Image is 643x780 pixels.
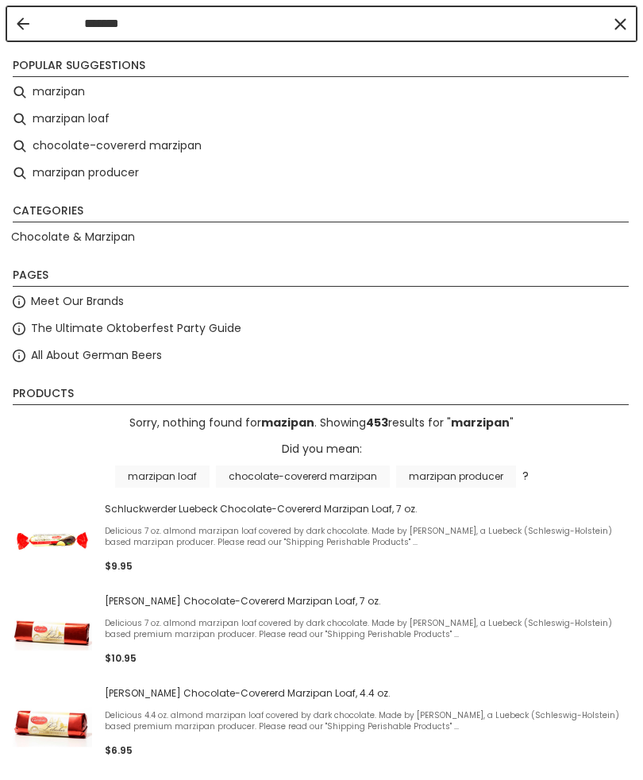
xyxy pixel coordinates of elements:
[13,501,92,581] img: Schluckwerder 7 oz. chocolate marzipan loaf
[6,79,637,106] li: marzipan
[13,267,629,287] li: Pages
[6,288,637,315] li: Meet Our Brands
[105,526,630,548] span: Delicious 7 oz. almond marzipan loaf covered by dark chocolate. Made by [PERSON_NAME], a Luebeck ...
[105,595,630,608] span: [PERSON_NAME] Chocolate-Covererd Marzipan Loaf, 7 oz.
[13,203,629,222] li: Categories
[105,687,630,700] span: [PERSON_NAME] Chocolate-Covererd Marzipan Loaf, 4.4 oz.
[6,106,637,133] li: marzipan loaf
[105,743,133,757] span: $6.95
[6,495,637,587] li: Schluckwerder Luebeck Chocolate-Covererd Marzipan Loaf, 7 oz.
[105,651,137,665] span: $10.95
[6,133,637,160] li: chocolate-covererd marzipan
[105,559,133,573] span: $9.95
[31,292,124,311] a: Meet Our Brands
[6,315,637,342] li: The Ultimate Oktoberfest Party Guide
[13,440,630,487] div: Did you mean: ?
[129,415,317,431] span: Sorry, nothing found for .
[31,319,241,338] a: The Ultimate Oktoberfest Party Guide
[612,16,628,32] button: Clear
[6,224,637,251] li: Chocolate & Marzipan
[6,160,637,187] li: marzipan producer
[105,710,630,732] span: Delicious 4.4 oz. almond marzipan loaf covered by dark chocolate. Made by [PERSON_NAME], a Luebec...
[11,228,135,246] a: Chocolate & Marzipan
[13,685,92,765] img: Carstens Marzipan Bar 4.4 oz
[216,465,390,488] a: chocolate-covererd marzipan
[6,679,637,771] li: Carstens Luebeck Chocolate-Covererd Marzipan Loaf, 4.4 oz.
[6,587,637,679] li: Carstens Luebeck Chocolate-Covererd Marzipan Loaf, 7 oz.
[366,415,388,431] b: 453
[13,593,630,673] a: Carstens Marzipan Bar 7 oz[PERSON_NAME] Chocolate-Covererd Marzipan Loaf, 7 oz.Delicious 7 oz. al...
[6,342,637,369] li: All About German Beers
[105,618,630,640] span: Delicious 7 oz. almond marzipan loaf covered by dark chocolate. Made by [PERSON_NAME], a Luebeck ...
[451,415,510,431] a: marzipan
[17,17,29,30] button: Back
[105,503,630,515] span: Schluckwerder Luebeck Chocolate-Covererd Marzipan Loaf, 7 oz.
[13,57,629,77] li: Popular suggestions
[320,415,514,431] span: Showing results for " "
[13,385,629,405] li: Products
[13,685,630,765] a: Carstens Marzipan Bar 4.4 oz[PERSON_NAME] Chocolate-Covererd Marzipan Loaf, 4.4 oz.Delicious 4.4 ...
[396,465,516,488] a: marzipan producer
[13,501,630,581] a: Schluckwerder 7 oz. chocolate marzipan loafSchluckwerder Luebeck Chocolate-Covererd Marzipan Loaf...
[261,415,314,431] b: mazipan
[115,465,210,488] a: marzipan loaf
[31,346,162,365] a: All About German Beers
[13,593,92,673] img: Carstens Marzipan Bar 7 oz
